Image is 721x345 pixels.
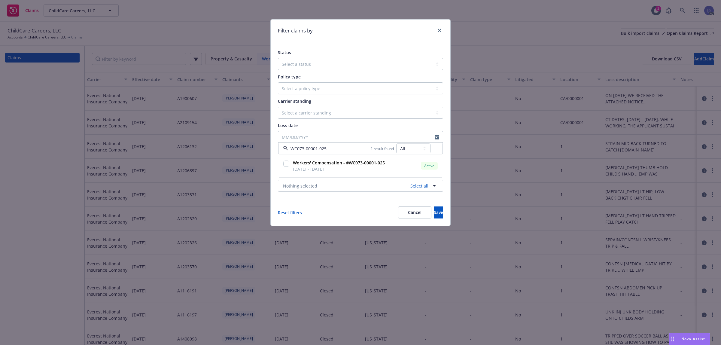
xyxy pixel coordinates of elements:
[278,74,301,80] span: Policy type
[278,209,302,216] a: Reset filters
[398,206,431,218] button: Cancel
[669,333,677,345] div: Drag to move
[669,333,710,345] button: Nova Assist
[278,180,443,192] button: Nothing selectedSelect all
[681,336,705,341] span: Nova Assist
[408,209,421,215] span: Cancel
[288,145,371,151] input: Filter by keyword
[278,98,311,104] span: Carrier standing
[434,209,443,215] span: Save
[435,135,439,139] svg: Calendar
[278,123,298,128] span: Loss date
[293,166,385,172] span: [DATE] - [DATE]
[436,27,443,34] a: close
[283,183,317,189] span: Nothing selected
[278,131,435,143] input: MM/DD/YYYY
[278,50,291,55] span: Status
[423,163,435,169] span: Active
[278,27,313,35] h1: Filter claims by
[434,206,443,218] button: Save
[371,146,394,151] span: 1 result found
[408,183,428,189] a: Select all
[293,160,385,166] strong: Workers' Compensation - #WC073-00001-025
